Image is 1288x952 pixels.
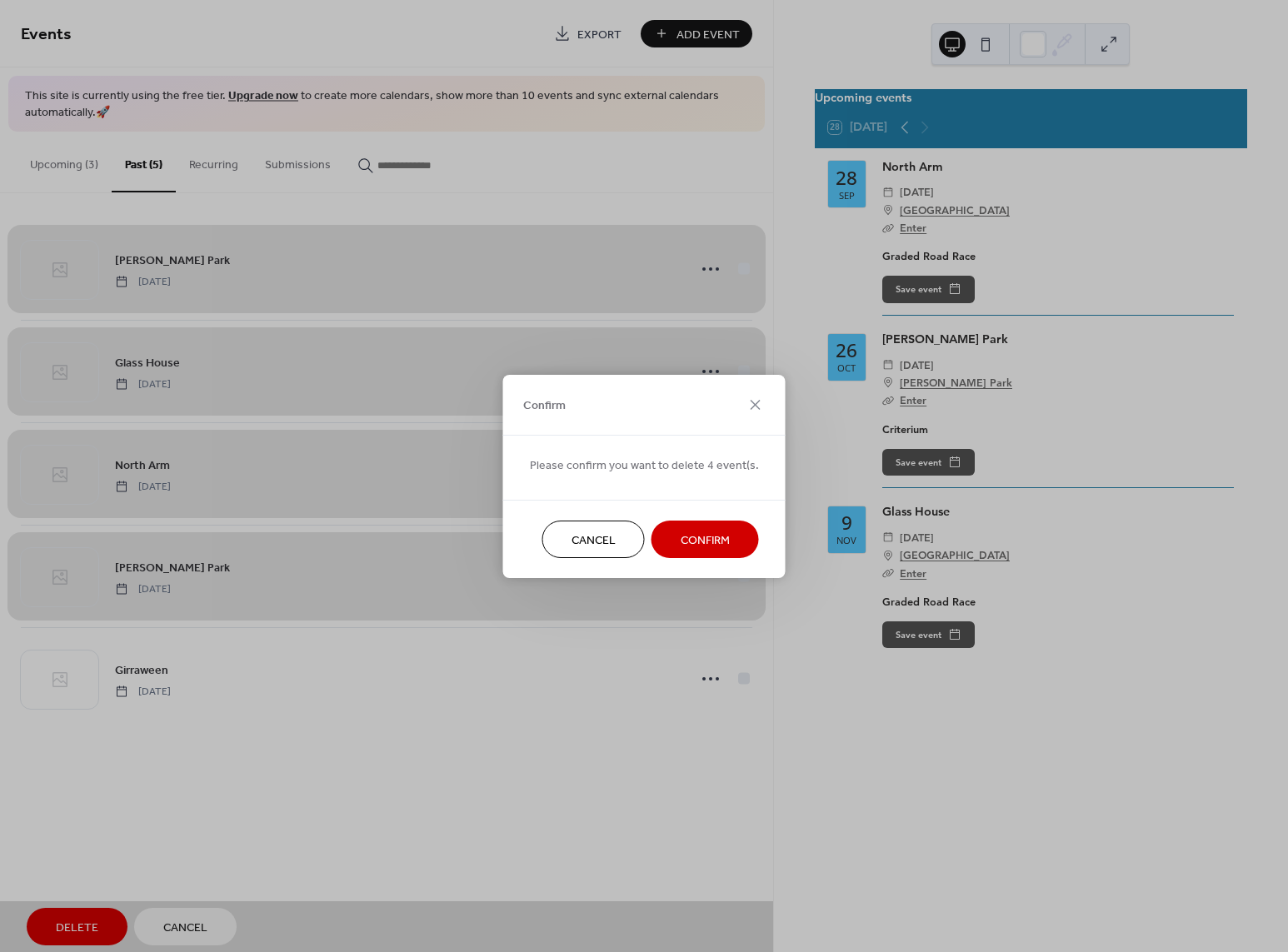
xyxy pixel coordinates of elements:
span: Cancel [572,531,616,549]
button: Cancel [542,521,645,558]
button: Confirm [651,521,759,558]
span: Confirm [523,397,566,415]
span: Confirm [681,531,730,549]
span: Please confirm you want to delete 4 event(s. [530,456,759,474]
